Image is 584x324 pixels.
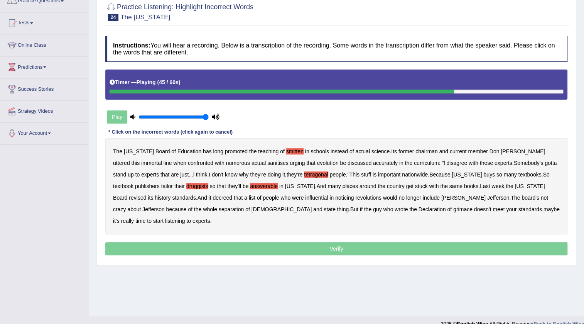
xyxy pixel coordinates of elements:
[196,171,208,178] b: think
[348,160,371,166] b: discussed
[131,160,140,166] b: this
[0,122,88,142] a: Your Account
[251,206,312,212] b: [DEMOGRAPHIC_DATA]
[105,2,253,21] h2: Practice Listening: Highlight Incorrect Words
[161,183,173,189] b: tailor
[317,183,326,189] b: And
[137,79,156,85] b: Playing
[487,195,509,201] b: Jefferson
[378,183,385,189] b: the
[157,79,159,85] b: (
[186,183,208,189] b: druggists
[360,206,363,212] b: if
[415,183,428,189] b: stuck
[543,206,560,212] b: maybe
[279,183,284,189] b: in
[203,148,212,154] b: has
[383,195,397,201] b: would
[210,183,216,189] b: so
[452,171,482,178] b: [US_STATE]
[540,195,548,201] b: not
[414,160,439,166] b: curriculum
[113,160,130,166] b: uttered
[186,218,191,224] b: to
[364,206,371,212] b: the
[489,148,499,154] b: Don
[105,129,236,136] div: * Click on the incorrect words (click again to cancel)
[440,183,447,189] b: the
[135,183,160,189] b: publishers
[243,183,249,189] b: be
[129,195,146,201] b: revised
[172,195,196,201] b: standards
[446,160,467,166] b: disagree
[480,160,493,166] b: these
[324,206,335,212] b: state
[213,195,232,201] b: decreed
[469,160,478,166] b: with
[197,195,207,201] b: And
[287,171,303,178] b: they're
[113,171,126,178] b: stand
[355,148,370,154] b: actual
[113,148,122,154] b: The
[313,206,322,212] b: and
[267,160,288,166] b: sanitises
[147,218,152,224] b: to
[105,36,567,62] h4: You will hear a recording. Below is a transcription of the recording. Some words in the transcrip...
[337,206,349,212] b: thing
[188,160,213,166] b: confronted
[192,218,210,224] b: experts
[449,183,462,189] b: same
[188,206,192,212] b: of
[450,148,467,154] b: current
[495,160,512,166] b: experts
[480,183,490,189] b: Last
[180,171,189,178] b: just
[174,183,185,189] b: their
[391,148,397,154] b: Its
[373,160,398,166] b: accurately
[251,160,266,166] b: actual
[406,195,421,201] b: longer
[258,148,278,154] b: teaching
[468,148,488,154] b: member
[282,171,285,178] b: it
[113,42,150,49] b: Instructions:
[419,206,446,212] b: Declaration
[249,148,257,154] b: the
[429,183,439,189] b: with
[225,171,238,178] b: know
[245,206,250,212] b: of
[0,100,88,120] a: Strategy Videos
[327,183,341,189] b: many
[306,160,315,166] b: that
[522,195,539,201] b: board's
[423,195,440,201] b: include
[209,171,210,178] b: I
[263,195,279,201] b: people
[234,195,243,201] b: that
[349,148,354,154] b: of
[335,195,354,201] b: noticing
[395,206,408,212] b: wrote
[405,160,412,166] b: the
[373,171,376,178] b: is
[501,148,545,154] b: [PERSON_NAME]
[511,195,520,201] b: The
[141,160,162,166] b: immortal
[398,148,414,154] b: former
[239,171,249,178] b: why
[514,160,543,166] b: Somebody's
[121,218,134,224] b: really
[244,195,247,201] b: a
[290,160,305,166] b: urging
[360,183,376,189] b: around
[515,183,545,189] b: [US_STATE]
[155,148,170,154] b: Board
[506,206,516,212] b: your
[415,148,438,154] b: chairman
[329,195,334,201] b: in
[179,79,181,85] b: )
[128,171,134,178] b: up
